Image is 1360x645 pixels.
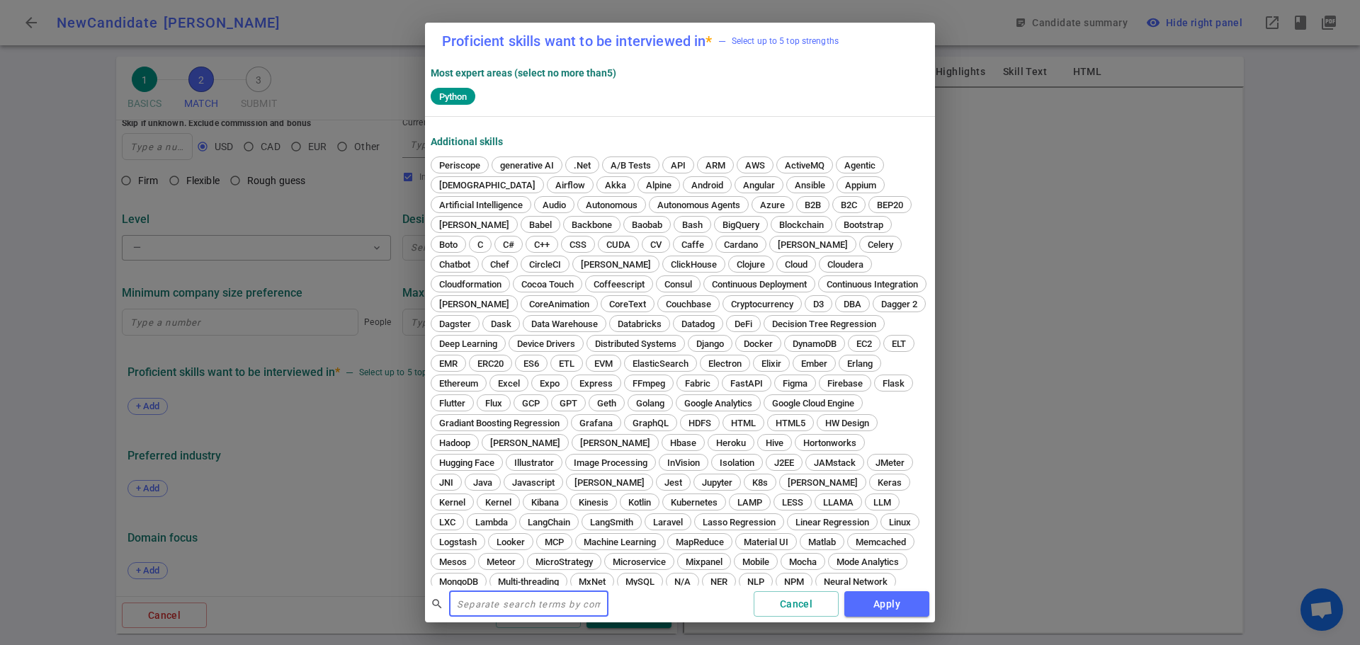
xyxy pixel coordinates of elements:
span: Docker [739,338,778,349]
span: Microservice [608,556,671,567]
span: [DEMOGRAPHIC_DATA] [434,180,540,190]
span: Javascript [507,477,560,488]
span: [PERSON_NAME] [773,239,853,250]
span: .Net [569,160,596,171]
span: Cloudera [822,259,868,270]
span: [PERSON_NAME] [485,438,565,448]
span: Celery [863,239,898,250]
span: Mocha [784,556,822,567]
span: Hortonworks [798,438,861,448]
span: Erlang [842,358,878,369]
span: ELT [887,338,911,349]
span: MySQL [620,576,659,587]
span: Decision Tree Regression [767,319,881,329]
span: Isolation [715,457,759,468]
span: Heroku [711,438,751,448]
span: DBA [839,299,866,309]
span: Jest [659,477,687,488]
span: Django [691,338,729,349]
span: Akka [600,180,631,190]
span: Matlab [803,537,841,547]
span: Distributed Systems [590,338,681,349]
span: [PERSON_NAME] [434,219,514,230]
span: Periscope [434,160,485,171]
span: A/B Tests [606,160,656,171]
span: C [472,239,488,250]
span: JAMstack [809,457,861,468]
span: Ember [796,358,832,369]
span: Airflow [550,180,590,190]
span: Kubernetes [666,497,722,508]
span: Flask [878,378,909,389]
span: HTML [726,418,761,428]
span: N/A [669,576,696,587]
span: Angular [738,180,780,190]
span: AWS [740,160,770,171]
span: Blockchain [774,219,829,230]
span: generative AI [495,160,559,171]
span: MicroStrategy [531,556,598,567]
span: HW Design [820,418,874,428]
span: Dask [486,319,516,329]
span: NPM [779,576,809,587]
span: Firebase [822,378,868,389]
span: [PERSON_NAME] [575,438,655,448]
span: Hadoop [434,438,475,448]
span: Jupyter [697,477,737,488]
span: MapReduce [671,537,729,547]
span: EMR [434,358,463,369]
span: Excel [493,378,525,389]
span: Meteor [482,556,521,567]
span: Cocoa Touch [516,279,579,290]
span: CSS [565,239,591,250]
span: Linux [884,517,916,527]
span: Azure [755,200,790,210]
span: Hbase [665,438,701,448]
span: Logstash [434,537,482,547]
span: Bash [677,219,708,230]
span: JNI [434,477,458,488]
span: Datadog [676,319,720,329]
span: Babel [524,219,557,230]
span: Baobab [627,219,667,230]
span: Dagger 2 [876,299,922,309]
span: Cloudformation [434,279,506,290]
span: LXC [434,517,460,527]
span: Couchbase [661,299,716,309]
span: MCP [540,537,569,547]
span: Google Cloud Engine [767,398,859,409]
span: BEP20 [872,200,908,210]
span: Data Warehouse [526,319,603,329]
span: Machine Learning [579,537,661,547]
span: CoreText [604,299,651,309]
span: NER [705,576,732,587]
span: Expo [535,378,565,389]
span: ERC20 [472,358,509,369]
span: HTML5 [771,418,810,428]
span: Kotlin [623,497,656,508]
span: Autonomous [581,200,642,210]
span: Ansible [790,180,830,190]
span: LLAMA [818,497,858,508]
span: GraphQL [628,418,674,428]
span: ActiveMQ [780,160,829,171]
span: NLP [742,576,769,587]
span: Select up to 5 top strengths [718,34,839,48]
span: Backbone [567,219,617,230]
span: DeFi [730,319,757,329]
span: Artificial Intelligence [434,200,528,210]
span: Ethereum [434,378,483,389]
span: Autonomous Agents [652,200,745,210]
span: GPT [555,398,582,409]
span: [PERSON_NAME] [576,259,656,270]
span: Memcached [851,537,911,547]
span: GCP [517,398,545,409]
span: D3 [808,299,829,309]
span: [PERSON_NAME] [434,299,514,309]
span: JMeter [871,457,909,468]
span: Audio [538,200,571,210]
span: Consul [659,279,697,290]
span: LAMP [732,497,767,508]
span: Keras [873,477,907,488]
span: Mode Analytics [832,556,904,567]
